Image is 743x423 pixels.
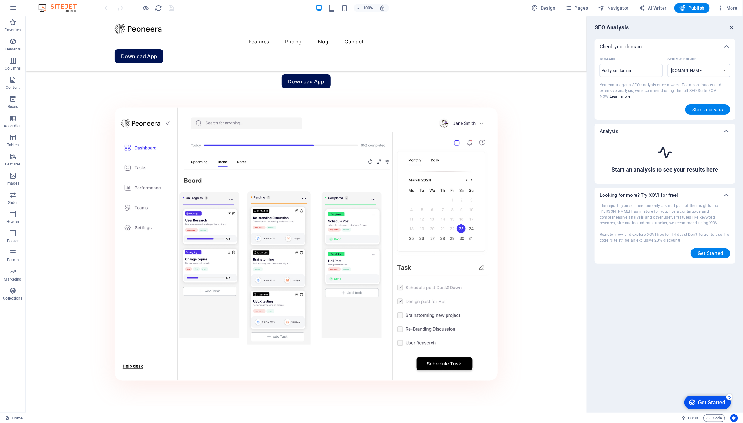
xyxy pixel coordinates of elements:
[354,4,376,12] button: 100%
[612,166,718,173] h6: Start an analysis to see your results here
[692,107,723,112] span: Start analysis
[693,416,694,420] span: :
[8,200,18,205] p: Slider
[703,414,725,422] button: Code
[142,4,150,12] button: Click here to leave preview mode and continue editing
[6,181,19,186] p: Images
[681,414,698,422] h6: Session time
[674,3,710,13] button: Publish
[529,3,558,13] button: Design
[155,4,162,12] button: reload
[155,4,162,12] i: Reload page
[566,5,588,11] span: Pages
[685,104,730,115] button: Start analysis
[706,414,722,422] span: Code
[639,5,667,11] span: AI Writer
[37,4,85,12] img: Editor Logo
[7,258,19,263] p: Forms
[8,104,18,109] p: Boxes
[595,24,629,31] h6: SEO Analysis
[679,5,705,11] span: Publish
[595,54,735,120] div: Check your domain
[563,3,590,13] button: Pages
[380,5,386,11] i: On resize automatically adjust zoom level to fit chosen device.
[5,414,23,422] a: Click to cancel selection. Double-click to open Pages
[698,251,723,256] span: Get Started
[595,124,735,139] div: Analysis
[610,94,631,99] a: Learn more
[6,85,20,90] p: Content
[3,296,22,301] p: Collections
[688,414,698,422] span: 00 00
[600,57,615,62] p: Domain
[5,47,21,52] p: Elements
[668,64,731,77] select: Search Engine
[532,5,556,11] span: Design
[4,123,22,128] p: Accordion
[715,3,740,13] button: More
[717,5,738,11] span: More
[363,4,373,12] h6: 100%
[5,66,21,71] p: Columns
[600,83,722,99] span: You can trigger a SEO analysis once a week. For a continuous and extensive analysis, we recommend...
[730,414,738,422] button: Usercentrics
[668,57,697,62] p: Select the matching search engine for your region.
[7,238,19,243] p: Footer
[6,219,19,224] p: Header
[600,128,618,135] p: Analysis
[595,139,735,184] div: Check your domain
[600,204,729,242] span: The reports you see here are only a small part of the insights that [PERSON_NAME] has in store fo...
[19,7,46,13] div: Get Started
[595,39,735,54] div: Check your domain
[600,192,678,198] p: Looking for more? Try XOVI for free!
[4,277,21,282] p: Marketing
[7,142,19,148] p: Tables
[5,162,20,167] p: Features
[529,3,558,13] div: Design (Ctrl+Alt+Y)
[691,248,730,258] button: Get Started
[595,203,735,264] div: Check your domain
[4,27,21,33] p: Favorites
[595,188,735,203] div: Looking for more? Try XOVI for free!
[600,43,642,50] p: Check your domain
[600,65,663,76] input: Domain
[5,3,52,17] div: Get Started 5 items remaining, 0% complete
[596,3,631,13] button: Navigator
[636,3,669,13] button: AI Writer
[47,1,54,8] div: 5
[598,5,629,11] span: Navigator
